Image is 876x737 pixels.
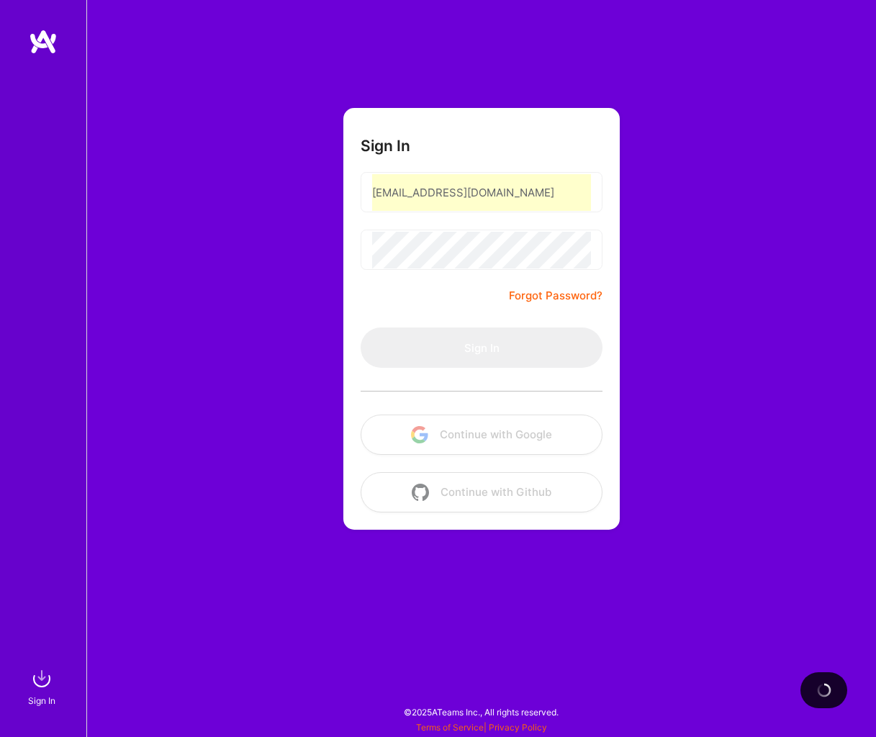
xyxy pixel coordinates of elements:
img: sign in [27,664,56,693]
img: logo [29,29,58,55]
button: Continue with Github [361,472,602,512]
button: Continue with Google [361,415,602,455]
img: icon [411,426,428,443]
span: | [416,722,547,733]
img: loading [815,681,833,699]
h3: Sign In [361,137,410,155]
a: sign inSign In [30,664,56,708]
a: Terms of Service [416,722,484,733]
input: Email... [372,174,591,211]
div: © 2025 ATeams Inc., All rights reserved. [86,694,876,730]
img: icon [412,484,429,501]
button: Sign In [361,327,602,368]
a: Forgot Password? [509,287,602,304]
a: Privacy Policy [489,722,547,733]
div: Sign In [28,693,55,708]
